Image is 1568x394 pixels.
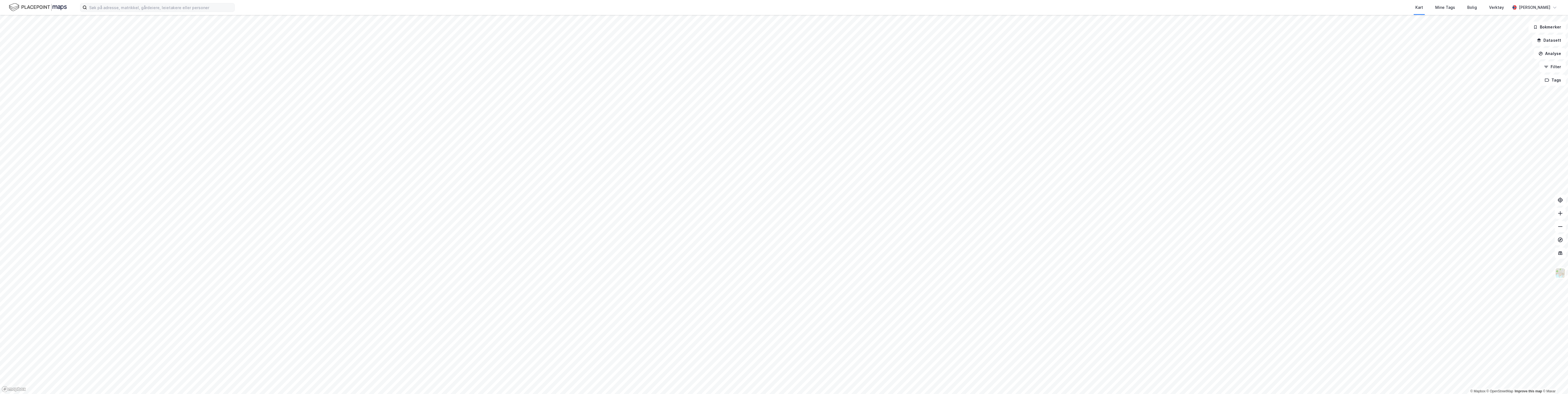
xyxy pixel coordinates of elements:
[9,2,67,12] img: logo.f888ab2527a4732fd821a326f86c7f29.svg
[1540,367,1568,394] iframe: Chat Widget
[1540,367,1568,394] div: Kontrollprogram for chat
[2,386,26,392] a: Mapbox homepage
[1470,389,1485,393] a: Mapbox
[1539,61,1566,72] button: Filter
[1540,75,1566,86] button: Tags
[1415,4,1423,11] div: Kart
[1435,4,1455,11] div: Mine Tags
[1555,268,1566,278] img: Z
[1489,4,1504,11] div: Verktøy
[1529,22,1566,33] button: Bokmerker
[1519,4,1550,11] div: [PERSON_NAME]
[1532,35,1566,46] button: Datasett
[1534,48,1566,59] button: Analyse
[1515,389,1542,393] a: Improve this map
[1467,4,1477,11] div: Bolig
[87,3,234,12] input: Søk på adresse, matrikkel, gårdeiere, leietakere eller personer
[1487,389,1513,393] a: OpenStreetMap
